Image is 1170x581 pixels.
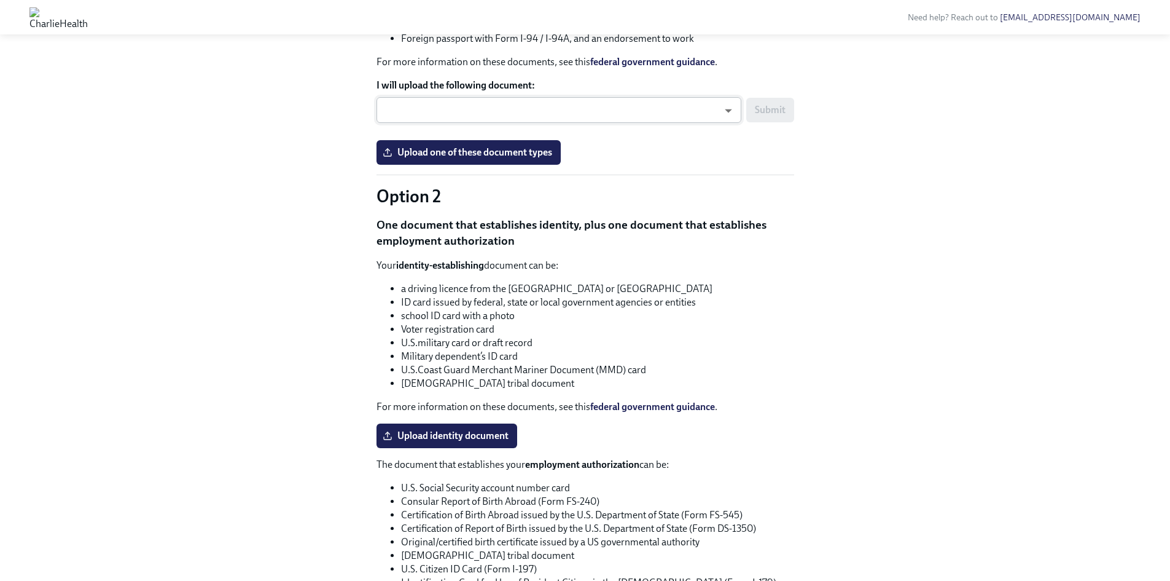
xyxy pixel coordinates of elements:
[401,363,794,377] li: U.S.Coast Guard Merchant Mariner Document (MMD) card
[908,12,1141,23] span: Need help? Reach out to
[401,522,794,536] li: Certification of Report of Birth issued by the U.S. Department of State (Form DS-1350)
[401,336,794,350] li: U.S.military card or draft record
[396,259,484,271] strong: identity-establishing
[376,217,794,248] p: One document that establishes identity, plus one document that establishes employment authorization
[385,430,509,442] span: Upload identity document
[401,563,794,576] li: U.S. Citizen ID Card (Form I-197)
[401,377,794,390] li: [DEMOGRAPHIC_DATA] tribal document
[401,350,794,363] li: Military dependent’s ID card
[376,400,794,414] p: For more information on these documents, see this .
[590,56,715,68] a: federal government guidance
[29,7,88,27] img: CharlieHealth
[401,323,794,336] li: Voter registration card
[401,309,794,323] li: school ID card with a photo
[385,146,552,159] span: Upload one of these document types
[376,458,794,472] p: The document that establishes your can be:
[401,536,794,549] li: Original/certified birth certificate issued by a US governmental authority
[401,549,794,563] li: [DEMOGRAPHIC_DATA] tribal document
[376,55,794,69] p: For more information on these documents, see this .
[401,32,794,45] li: Foreign passport with Form I-94 / I-94A, and an endorsement to work
[401,495,794,508] li: Consular Report of Birth Abroad (Form FS-240)
[401,282,794,296] li: a driving licence from the [GEOGRAPHIC_DATA] or [GEOGRAPHIC_DATA]
[1000,12,1141,23] a: [EMAIL_ADDRESS][DOMAIN_NAME]
[376,97,741,123] div: ​
[376,79,794,92] label: I will upload the following document:
[590,401,715,413] a: federal government guidance
[525,459,639,470] strong: employment authorization
[376,424,517,448] label: Upload identity document
[376,185,794,207] p: Option 2
[376,140,561,165] label: Upload one of these document types
[401,481,794,495] li: U.S. Social Security account number card
[376,259,794,272] p: Your document can be:
[401,296,794,309] li: ID card issued by federal, state or local government agencies or entities
[401,508,794,522] li: Certification of Birth Abroad issued by the U.S. Department of State (Form FS-545)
